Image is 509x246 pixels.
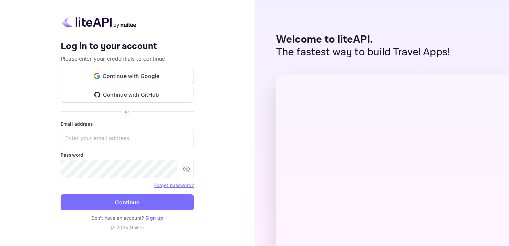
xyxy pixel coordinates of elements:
[61,15,137,28] img: liteapi
[61,87,194,103] button: Continue with GitHub
[61,55,194,63] p: Please enter your credentials to continue
[180,162,193,176] button: toggle password visibility
[145,215,163,221] a: Sign up
[276,33,450,46] p: Welcome to liteAPI.
[61,129,194,147] input: Enter your email address
[61,120,194,127] label: Email address
[154,182,194,188] a: Forget password?
[61,194,194,210] button: Continue
[61,41,194,52] h4: Log in to your account
[276,46,450,59] p: The fastest way to build Travel Apps!
[61,214,194,221] p: Don't have an account?
[61,224,194,231] p: © 2025 Nuitee
[125,108,129,115] p: or
[61,68,194,84] button: Continue with Google
[61,151,194,158] label: Password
